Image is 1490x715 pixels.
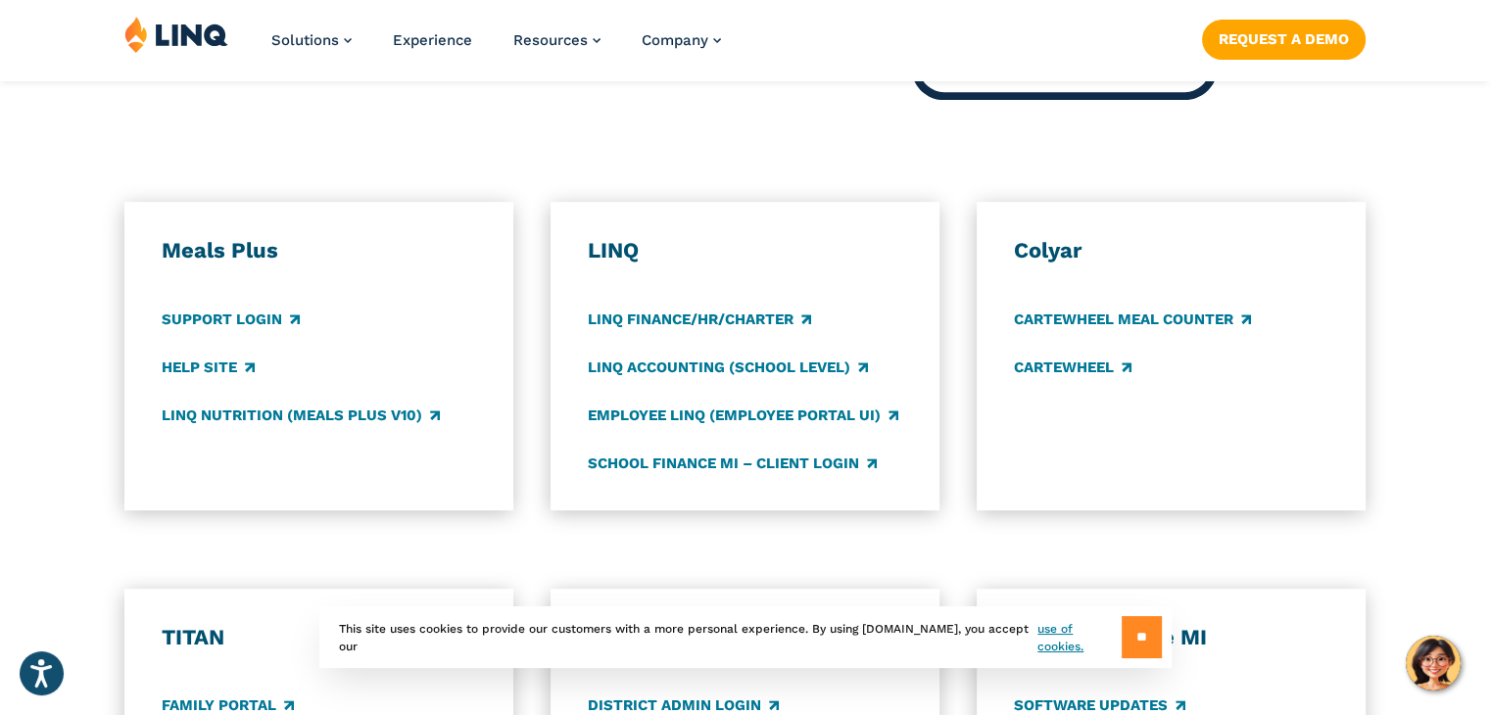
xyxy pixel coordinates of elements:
a: CARTEWHEEL Meal Counter [1014,309,1251,330]
a: Solutions [271,31,352,49]
a: School Finance MI – Client Login [588,453,877,474]
h3: Meals Plus [162,237,476,264]
a: LINQ Nutrition (Meals Plus v10) [162,405,440,426]
h3: TITAN [162,624,476,651]
a: LINQ Finance/HR/Charter [588,309,811,330]
span: Solutions [271,31,339,49]
h3: LINQ [588,237,902,264]
nav: Button Navigation [1202,16,1366,59]
a: Help Site [162,357,255,378]
a: use of cookies. [1037,620,1121,655]
span: Resources [513,31,588,49]
div: This site uses cookies to provide our customers with a more personal experience. By using [DOMAIN... [319,606,1172,668]
a: LINQ Accounting (school level) [588,357,868,378]
a: Request a Demo [1202,20,1366,59]
img: LINQ | K‑12 Software [124,16,228,53]
h3: School Finance MI [1014,624,1328,651]
a: Experience [393,31,472,49]
a: Support Login [162,309,300,330]
a: Employee LINQ (Employee Portal UI) [588,405,898,426]
a: Resources [513,31,601,49]
nav: Primary Navigation [271,16,721,80]
a: Company [642,31,721,49]
button: Hello, have a question? Let’s chat. [1406,636,1461,691]
h3: Colyar [1014,237,1328,264]
a: CARTEWHEEL [1014,357,1131,378]
span: Company [642,31,708,49]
